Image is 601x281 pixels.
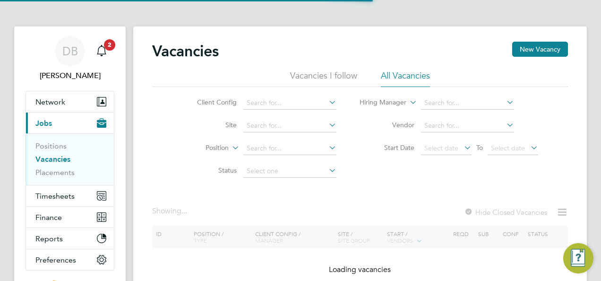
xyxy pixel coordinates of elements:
button: Jobs [26,113,114,133]
a: DB[PERSON_NAME] [26,36,114,81]
span: Reports [35,234,63,243]
span: Finance [35,213,62,222]
button: Timesheets [26,185,114,206]
label: Client Config [182,98,237,106]
span: Preferences [35,255,76,264]
li: All Vacancies [381,70,430,87]
input: Search for... [421,119,514,132]
label: Site [182,121,237,129]
span: Jobs [35,119,52,128]
label: Position [174,143,229,153]
span: Network [35,97,65,106]
button: Finance [26,207,114,228]
button: Preferences [26,249,114,270]
span: To [473,141,486,154]
div: Showing [152,206,189,216]
label: Start Date [360,143,414,152]
label: Hide Closed Vacancies [464,208,547,217]
span: DB [62,45,78,57]
span: 2 [104,39,115,51]
label: Vendor [360,121,414,129]
input: Search for... [421,97,514,110]
button: Engage Resource Center [563,243,593,273]
span: ... [181,206,187,216]
span: Daniel Bassett [26,70,114,81]
li: Vacancies I follow [290,70,357,87]
a: Vacancies [35,155,70,164]
span: Timesheets [35,192,75,201]
a: Positions [35,141,67,150]
input: Search for... [243,97,336,110]
a: Placements [35,168,75,177]
input: Search for... [243,119,336,132]
div: Jobs [26,133,114,185]
label: Status [182,166,237,175]
input: Search for... [243,142,336,155]
button: Reports [26,228,114,249]
label: Hiring Manager [352,98,406,107]
button: New Vacancy [512,42,568,57]
span: Select date [424,144,458,152]
h2: Vacancies [152,42,219,61]
input: Select one [243,165,336,178]
a: 2 [92,36,111,66]
span: Select date [491,144,525,152]
button: Network [26,91,114,112]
